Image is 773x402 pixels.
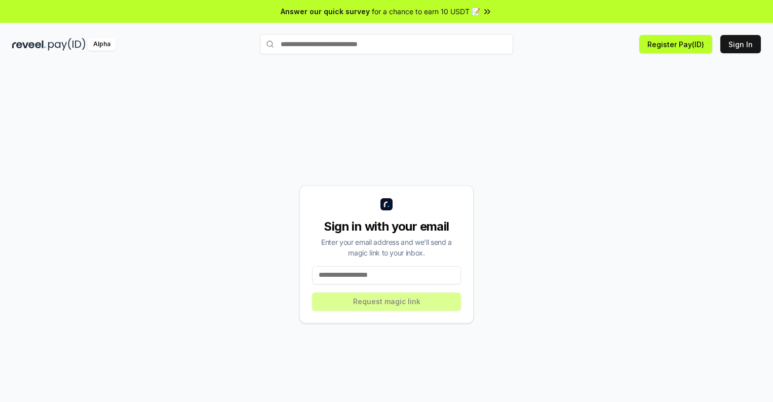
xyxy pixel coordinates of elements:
div: Sign in with your email [312,218,461,235]
span: for a chance to earn 10 USDT 📝 [372,6,480,17]
div: Enter your email address and we’ll send a magic link to your inbox. [312,237,461,258]
img: pay_id [48,38,86,51]
button: Register Pay(ID) [639,35,712,53]
span: Answer our quick survey [281,6,370,17]
img: reveel_dark [12,38,46,51]
button: Sign In [720,35,761,53]
img: logo_small [380,198,393,210]
div: Alpha [88,38,116,51]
